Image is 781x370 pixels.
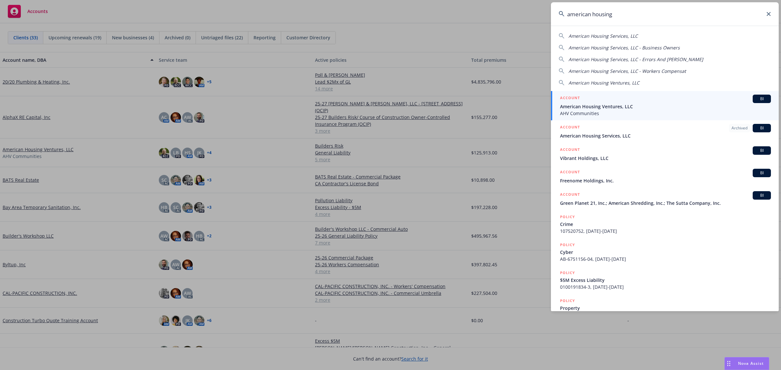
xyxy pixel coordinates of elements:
[569,45,680,51] span: American Housing Services, LLC - Business Owners
[560,249,771,256] span: Cyber
[569,56,703,62] span: American Housing Services, LLC - Errors And [PERSON_NAME]
[551,2,779,26] input: Search...
[569,33,638,39] span: American Housing Services, LLC
[551,266,779,294] a: POLICY$5M Excess Liability0100191834-3, [DATE]-[DATE]
[560,177,771,184] span: Freenome Holdings, Inc.
[560,169,580,177] h5: ACCOUNT
[560,124,580,132] h5: ACCOUNT
[569,80,639,86] span: American Housing Ventures, LLC
[551,91,779,120] a: ACCOUNTBIAmerican Housing Ventures, LLCAHV Communities
[732,125,747,131] span: Archived
[560,110,771,117] span: AHV Communities
[560,270,575,276] h5: POLICY
[560,228,771,234] span: 107520752, [DATE]-[DATE]
[569,68,686,74] span: American Housing Services, LLC - Workers Compensat
[560,191,580,199] h5: ACCOUNT
[755,148,768,153] span: BI
[560,95,580,102] h5: ACCOUNT
[755,96,768,102] span: BI
[551,120,779,143] a: ACCOUNTArchivedBIAmerican Housing Services, LLC
[551,188,779,210] a: ACCOUNTBIGreen Planet 21, Inc.; American Shredding, Inc.; The Sutta Company, Inc.
[560,132,771,139] span: American Housing Services, LLC
[551,238,779,266] a: POLICYCyberAB-6751156-04, [DATE]-[DATE]
[560,256,771,262] span: AB-6751156-04, [DATE]-[DATE]
[560,305,771,311] span: Property
[755,170,768,176] span: BI
[560,277,771,284] span: $5M Excess Liability
[551,294,779,322] a: POLICYProperty
[560,297,575,304] h5: POLICY
[560,284,771,290] span: 0100191834-3, [DATE]-[DATE]
[725,357,733,370] div: Drag to move
[755,192,768,198] span: BI
[560,200,771,206] span: Green Planet 21, Inc.; American Shredding, Inc.; The Sutta Company, Inc.
[724,357,769,370] button: Nova Assist
[551,165,779,188] a: ACCOUNTBIFreenome Holdings, Inc.
[551,210,779,238] a: POLICYCrime107520752, [DATE]-[DATE]
[560,146,580,154] h5: ACCOUNT
[755,125,768,131] span: BI
[738,361,764,366] span: Nova Assist
[551,143,779,165] a: ACCOUNTBIVibrant Holdings, LLC
[560,221,771,228] span: Crime
[560,214,575,220] h5: POLICY
[560,155,771,162] span: Vibrant Holdings, LLC
[560,103,771,110] span: American Housing Ventures, LLC
[560,242,575,248] h5: POLICY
